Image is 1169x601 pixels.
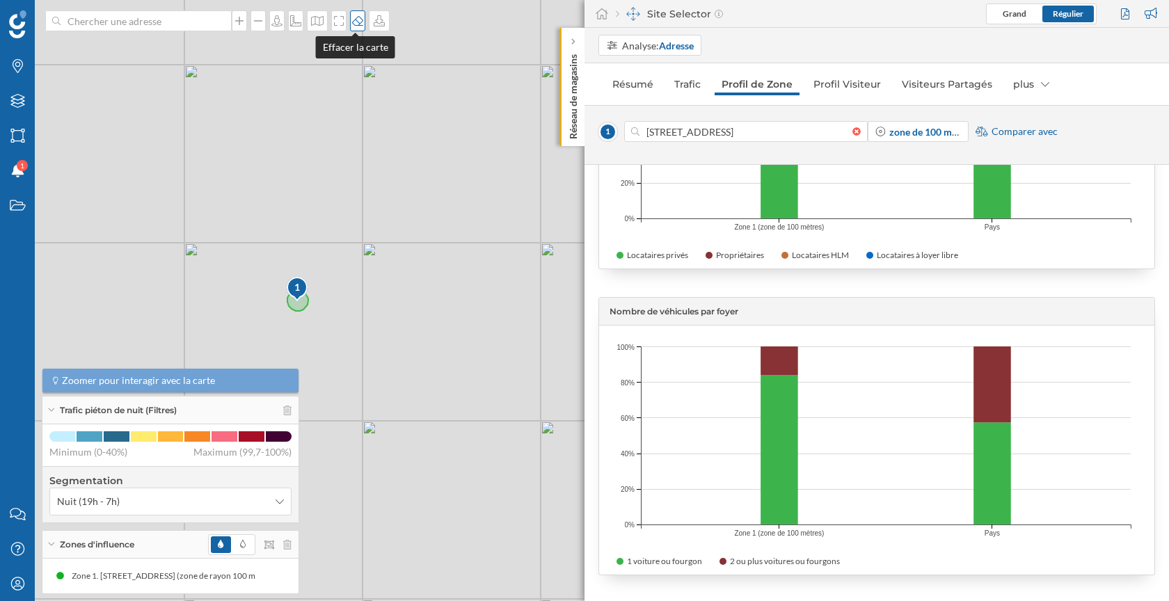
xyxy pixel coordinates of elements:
[895,73,999,95] a: Visiteurs Partagés
[627,249,688,262] span: Locataires privés
[806,73,888,95] a: Profil Visiteur
[627,555,702,568] span: 1 voiture ou fourgon
[566,49,580,139] p: Réseau de magasins
[621,449,635,459] span: 40%
[730,555,840,568] span: 2 ou plus voitures ou fourgons
[985,223,1000,231] text: Pays
[985,529,1000,537] text: Pays
[616,7,723,21] div: Site Selector
[1053,8,1083,19] span: Régulier
[605,73,660,95] a: Résumé
[72,569,283,583] div: Zone 1. [STREET_ADDRESS] (zone de rayon 100 mètres)
[1006,73,1056,95] div: plus
[286,276,310,303] img: pois-map-marker.svg
[734,529,824,537] text: Zone 1 (zone de 100 mètres)
[60,404,177,417] span: Trafic piéton de nuit (Filtres)
[889,126,973,138] strong: zone de 100 mètres
[49,474,292,488] h4: Segmentation
[316,36,395,58] div: Effacer la carte
[49,445,127,459] span: Minimum (0-40%)
[992,125,1058,138] span: Comparer avec
[62,374,215,387] span: Zoomer pour interagir avec la carte
[667,73,708,95] a: Trafic
[625,520,635,530] span: 0%
[60,538,134,551] span: Zones d'influence
[792,249,849,262] span: Locataires HLM
[626,7,640,21] img: dashboards-manager.svg
[621,377,635,387] span: 80%
[286,280,309,294] div: 1
[617,342,635,352] span: 100%
[57,495,120,508] span: Nuit (19h - 7h)
[9,10,26,38] img: Logo Geoblink
[621,178,635,189] span: 20%
[659,40,694,51] strong: Adresse
[1003,8,1026,19] span: Grand
[286,276,307,301] div: 1
[610,305,738,318] span: Nombre de véhicules par foyer
[621,412,635,423] span: 60%
[734,223,824,231] text: Zone 1 (zone de 100 mètres)
[625,214,635,224] span: 0%
[877,249,958,262] span: Locataires à loyer libre
[20,159,24,173] span: 1
[29,10,79,22] span: Support
[598,122,617,141] span: 1
[621,484,635,495] span: 20%
[193,445,292,459] span: Maximum (99,7-100%)
[622,38,694,53] div: Analyse:
[715,73,800,95] a: Profil de Zone
[716,249,764,262] span: Propriétaires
